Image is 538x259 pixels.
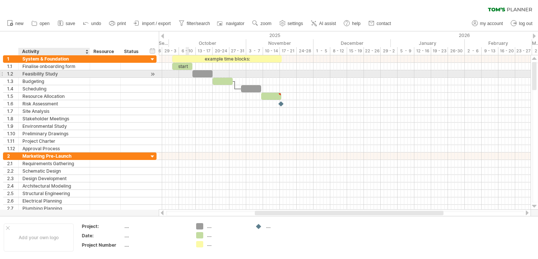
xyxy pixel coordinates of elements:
a: new [5,19,26,28]
div: 9 - 13 [482,47,498,55]
span: settings [288,21,303,26]
div: 5 - 9 [398,47,414,55]
a: navigator [216,19,247,28]
span: open [40,21,50,26]
span: undo [91,21,101,26]
div: Structural Engineering [22,190,86,197]
span: zoom [260,21,271,26]
a: zoom [250,19,273,28]
div: 2 [7,152,18,160]
div: Resource [93,48,116,55]
div: Add your own logo [4,223,74,252]
div: February 2026 [465,39,532,47]
span: my account [480,21,503,26]
span: print [117,21,126,26]
div: 24-28 [297,47,313,55]
div: October 2025 [169,39,246,47]
div: Project Number [82,242,123,248]
div: Risk Assessment [22,100,86,107]
div: 1.11 [7,138,18,145]
div: November 2025 [246,39,313,47]
div: Budgeting [22,78,86,85]
div: December 2025 [313,39,391,47]
div: 10 - 14 [263,47,280,55]
div: 2.2 [7,167,18,175]
div: scroll to activity [149,70,156,78]
div: Electrical Planning [22,197,86,204]
div: Marketing Pre-Launch [22,152,86,160]
div: 2.7 [7,205,18,212]
div: 1.9 [7,123,18,130]
div: 1.2 [7,70,18,77]
span: new [15,21,24,26]
div: Architectural Modeling [22,182,86,189]
div: Schematic Design [22,167,86,175]
a: help [342,19,363,28]
a: contact [367,19,393,28]
div: .... [124,242,187,248]
div: 1.1 [7,63,18,70]
a: AI assist [309,19,338,28]
div: Project Charter [22,138,86,145]
div: Feasibility Study [22,70,86,77]
a: my account [470,19,505,28]
div: Scheduling [22,85,86,92]
a: print [107,19,128,28]
div: 2.6 [7,197,18,204]
div: Activity [22,48,86,55]
div: 3 - 7 [246,47,263,55]
span: AI assist [319,21,336,26]
div: 12 - 16 [414,47,431,55]
div: 17 - 21 [280,47,297,55]
span: contact [377,21,391,26]
div: Environmental Study [22,123,86,130]
a: import / export [132,19,173,28]
div: Date: [82,232,123,239]
div: 29 - 2 [381,47,398,55]
a: filter/search [177,19,212,28]
div: 16 - 20 [498,47,515,55]
div: 20-24 [213,47,229,55]
div: start [172,63,192,70]
div: System & Foundation [22,55,86,62]
div: 1.3 [7,78,18,85]
div: 15 - 19 [347,47,364,55]
div: 2 - 6 [465,47,482,55]
div: .... [207,241,248,247]
span: filter/search [187,21,210,26]
div: .... [207,232,248,238]
div: 27 - 31 [229,47,246,55]
div: 1.5 [7,93,18,100]
div: 2.1 [7,160,18,167]
span: log out [519,21,532,26]
div: Project: [82,223,123,229]
div: Requirements Gathering [22,160,86,167]
div: Status [124,48,140,55]
div: Site Analysis [22,108,86,115]
div: Preliminary Drawings [22,130,86,137]
div: 2.4 [7,182,18,189]
div: Stakeholder Meetings [22,115,86,122]
div: 1 [7,55,18,62]
div: Plumbing Planning [22,205,86,212]
div: example time blocks: [172,55,282,62]
div: 23 - 27 [515,47,532,55]
div: Finalise onboarding form [22,63,86,70]
div: 8 - 12 [330,47,347,55]
a: save [56,19,77,28]
div: 1.6 [7,100,18,107]
div: 6 - 10 [179,47,196,55]
div: .... [207,223,248,229]
div: 1.7 [7,108,18,115]
div: 1.8 [7,115,18,122]
div: .... [266,223,307,229]
div: 2.5 [7,190,18,197]
div: Resource Allocation [22,93,86,100]
div: .... [124,223,187,229]
div: 2.3 [7,175,18,182]
div: 1.10 [7,130,18,137]
div: 13 - 17 [196,47,213,55]
div: .... [124,232,187,239]
div: 22 - 26 [364,47,381,55]
span: help [352,21,361,26]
